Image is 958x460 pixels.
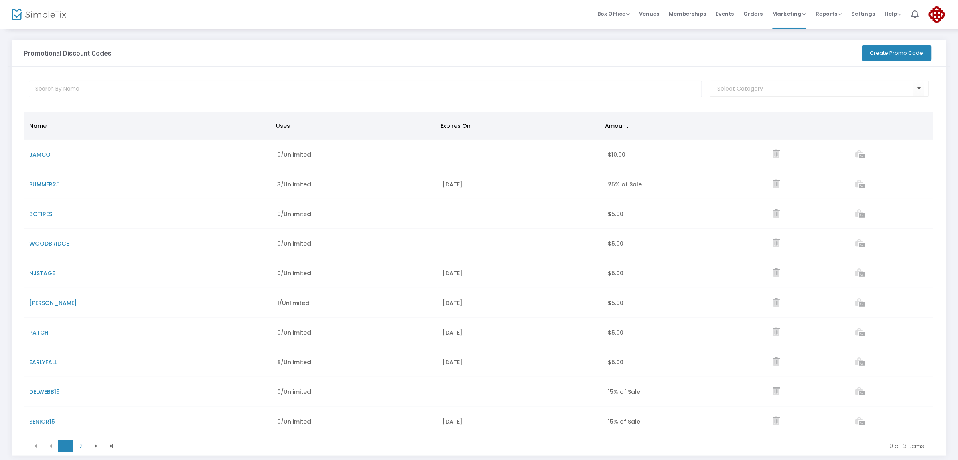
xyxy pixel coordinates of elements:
[29,210,52,218] span: BCTIRES
[29,418,55,426] span: SENIOR15
[277,180,311,188] span: 3/Unlimited
[608,180,642,188] span: 25% of Sale
[718,85,914,93] input: NO DATA FOUND
[108,443,115,449] span: Go to the last page
[29,180,60,188] span: SUMMER25
[29,299,77,307] span: [PERSON_NAME]
[856,359,865,367] a: View list of orders which used this promo code.
[104,440,119,452] span: Go to the last page
[608,299,623,307] span: $5.00
[608,210,623,218] span: $5.00
[744,4,763,24] span: Orders
[856,329,865,337] a: View list of orders which used this promo code.
[605,122,628,130] span: Amount
[29,122,47,130] span: Name
[913,81,925,97] button: Select
[608,358,623,366] span: $5.00
[442,358,598,366] div: [DATE]
[29,151,51,159] span: JAMCO
[856,181,865,189] a: View list of orders which used this promo code.
[608,240,623,248] span: $5.00
[440,122,471,130] span: Expires On
[773,10,806,18] span: Marketing
[277,418,311,426] span: 0/Unlimited
[24,112,934,436] div: Data table
[24,49,112,57] h3: Promotional Discount Codes
[816,10,842,18] span: Reports
[93,443,99,449] span: Go to the next page
[442,299,598,307] div: [DATE]
[856,388,865,396] a: View list of orders which used this promo code.
[442,180,598,188] div: [DATE]
[277,210,311,218] span: 0/Unlimited
[73,440,89,452] span: Page 2
[885,10,902,18] span: Help
[277,358,311,366] span: 8/Unlimited
[277,151,311,159] span: 0/Unlimited
[856,240,865,248] a: View list of orders which used this promo code.
[276,122,290,130] span: Uses
[89,440,104,452] span: Go to the next page
[29,358,57,366] span: EARLYFALL
[442,329,598,337] div: [DATE]
[442,269,598,277] div: [DATE]
[29,240,69,248] span: WOODBRIDGE
[277,240,311,248] span: 0/Unlimited
[856,270,865,278] a: View list of orders which used this promo code.
[856,151,865,159] a: View list of orders which used this promo code.
[716,4,734,24] span: Events
[608,269,623,277] span: $5.00
[597,10,630,18] span: Box Office
[277,329,311,337] span: 0/Unlimited
[639,4,660,24] span: Venues
[856,210,865,218] a: View list of orders which used this promo code.
[608,418,640,426] span: 15% of Sale
[29,388,60,396] span: DELWEBB15
[29,269,55,277] span: NJSTAGE
[862,45,932,61] button: Create Promo Code
[58,440,73,452] span: Page 1
[125,442,925,450] kendo-pager-info: 1 - 10 of 13 items
[277,388,311,396] span: 0/Unlimited
[277,269,311,277] span: 0/Unlimited
[29,329,49,337] span: PATCH
[608,388,640,396] span: 15% of Sale
[277,299,309,307] span: 1/Unlimited
[856,418,865,426] a: View list of orders which used this promo code.
[608,329,623,337] span: $5.00
[442,418,598,426] div: [DATE]
[856,299,865,307] a: View list of orders which used this promo code.
[852,4,875,24] span: Settings
[608,151,625,159] span: $10.00
[669,4,706,24] span: Memberships
[29,81,702,97] input: Search By Name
